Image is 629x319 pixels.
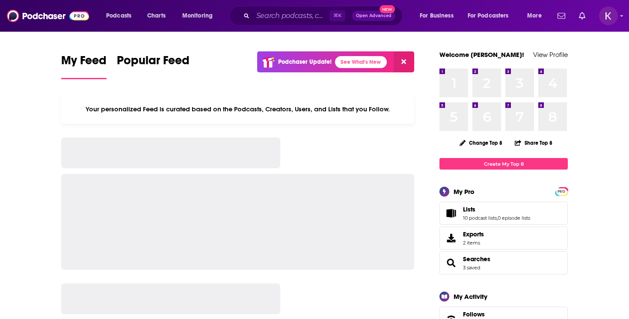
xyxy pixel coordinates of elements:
span: For Podcasters [468,10,509,22]
a: Exports [439,227,568,250]
a: View Profile [533,51,568,59]
span: Monitoring [182,10,213,22]
input: Search podcasts, credits, & more... [253,9,329,23]
div: My Activity [454,292,487,301]
span: Logged in as kwignall [599,6,618,25]
button: open menu [100,9,142,23]
a: Show notifications dropdown [554,9,569,23]
span: Exports [463,230,484,238]
a: Lists [442,207,460,219]
a: PRO [556,188,567,194]
span: Follows [463,310,485,318]
span: Podcasts [106,10,131,22]
div: My Pro [454,188,475,196]
span: Searches [439,251,568,274]
a: Welcome [PERSON_NAME]! [439,51,524,59]
img: User Profile [599,6,618,25]
span: For Business [420,10,454,22]
span: Exports [442,232,460,244]
img: Podchaser - Follow, Share and Rate Podcasts [7,8,89,24]
button: Change Top 8 [454,137,507,148]
a: 0 episode lists [498,215,530,221]
button: Open AdvancedNew [352,11,395,21]
span: Charts [147,10,166,22]
span: PRO [556,188,567,195]
button: open menu [176,9,224,23]
a: Searches [463,255,490,263]
a: Popular Feed [117,53,190,79]
div: Search podcasts, credits, & more... [237,6,411,26]
a: 3 saved [463,265,480,271]
span: Lists [439,202,568,225]
span: My Feed [61,53,107,73]
span: Lists [463,206,475,213]
a: My Feed [61,53,107,79]
a: See What's New [335,56,387,68]
span: New [380,5,395,13]
span: , [497,215,498,221]
p: Podchaser Update! [278,58,332,66]
button: Share Top 8 [514,134,553,151]
span: More [527,10,542,22]
a: 10 podcast lists [463,215,497,221]
span: Open Advanced [356,14,392,18]
a: Show notifications dropdown [576,9,589,23]
button: open menu [414,9,464,23]
a: Create My Top 8 [439,158,568,170]
button: open menu [462,9,521,23]
a: Searches [442,257,460,269]
a: Lists [463,206,530,213]
button: Show profile menu [599,6,618,25]
div: Your personalized Feed is curated based on the Podcasts, Creators, Users, and Lists that you Follow. [61,95,414,124]
button: open menu [521,9,552,23]
span: Popular Feed [117,53,190,73]
span: 2 items [463,240,484,246]
a: Follows [463,310,542,318]
a: Charts [142,9,171,23]
span: ⌘ K [329,10,345,21]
